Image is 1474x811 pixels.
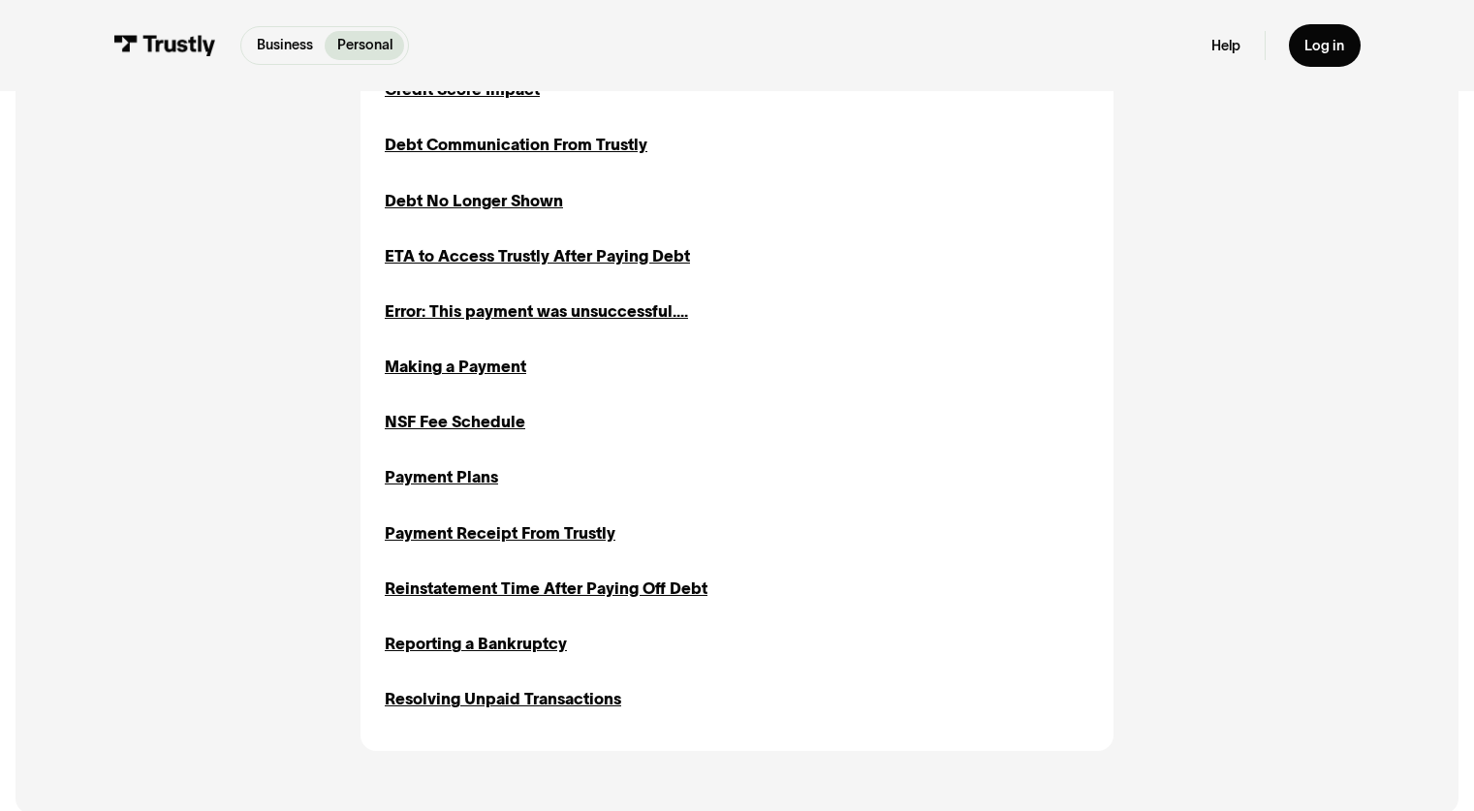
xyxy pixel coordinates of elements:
div: Log in [1304,37,1344,55]
img: Trustly Logo [113,35,216,56]
a: Reporting a Bankruptcy [385,632,567,656]
a: Log in [1289,24,1361,66]
a: Debt Communication From Trustly [385,133,647,157]
a: NSF Fee Schedule [385,410,525,434]
a: Resolving Unpaid Transactions [385,687,621,711]
a: Business [245,31,326,60]
a: Making a Payment [385,355,526,379]
a: Help [1211,37,1240,55]
a: Debt No Longer Shown [385,189,563,213]
a: Error: This payment was unsuccessful.... [385,299,688,324]
p: Business [257,35,313,55]
a: Payment Plans [385,465,498,489]
a: ETA to Access Trustly After Paying Debt [385,244,690,268]
p: Personal [337,35,392,55]
a: Payment Receipt From Trustly [385,521,615,546]
a: Personal [325,31,404,60]
a: Reinstatement Time After Paying Off Debt [385,577,707,601]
